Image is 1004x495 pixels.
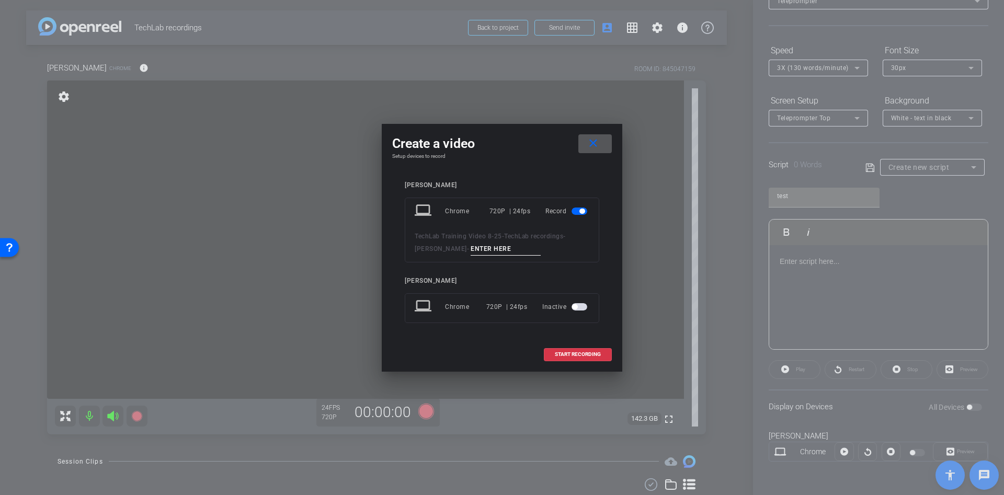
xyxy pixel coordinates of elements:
[392,134,612,153] div: Create a video
[504,233,563,240] span: TechLab recordings
[405,277,599,285] div: [PERSON_NAME]
[542,297,589,316] div: Inactive
[489,202,531,221] div: 720P | 24fps
[486,297,528,316] div: 720P | 24fps
[471,243,541,256] input: ENTER HERE
[405,181,599,189] div: [PERSON_NAME]
[467,245,470,252] span: -
[415,245,467,252] span: [PERSON_NAME]
[415,233,502,240] span: TechLab Training Video 8-25
[555,352,601,357] span: START RECORDING
[544,348,612,361] button: START RECORDING
[545,202,589,221] div: Record
[587,137,600,150] mat-icon: close
[502,233,505,240] span: -
[445,297,486,316] div: Chrome
[563,233,566,240] span: -
[445,202,489,221] div: Chrome
[415,202,433,221] mat-icon: laptop
[415,297,433,316] mat-icon: laptop
[392,153,612,159] h4: Setup devices to record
